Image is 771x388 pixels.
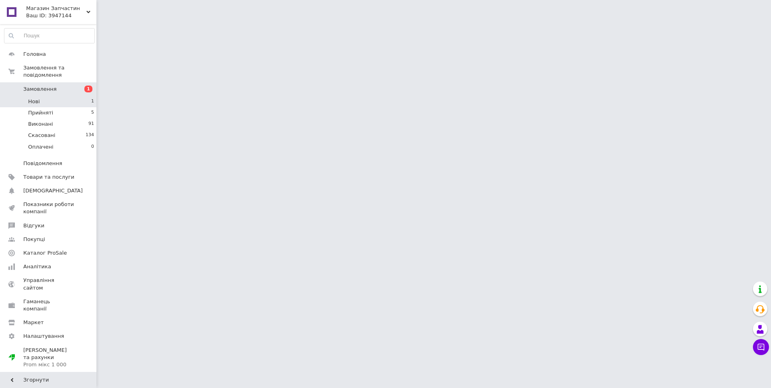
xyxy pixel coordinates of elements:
[23,361,74,368] div: Prom мікс 1 000
[86,132,94,139] span: 134
[91,143,94,151] span: 0
[23,319,44,326] span: Маркет
[91,109,94,116] span: 5
[23,174,74,181] span: Товари та послуги
[23,201,74,215] span: Показники роботи компанії
[28,120,53,128] span: Виконані
[23,298,74,312] span: Гаманець компанії
[23,64,96,79] span: Замовлення та повідомлення
[28,143,53,151] span: Оплачені
[23,249,67,257] span: Каталог ProSale
[26,5,86,12] span: Магазин Запчастин
[88,120,94,128] span: 91
[26,12,96,19] div: Ваш ID: 3947144
[753,339,769,355] button: Чат з покупцем
[23,51,46,58] span: Головна
[23,187,83,194] span: [DEMOGRAPHIC_DATA]
[23,333,64,340] span: Налаштування
[91,98,94,105] span: 1
[23,222,44,229] span: Відгуки
[28,109,53,116] span: Прийняті
[23,277,74,291] span: Управління сайтом
[28,98,40,105] span: Нові
[23,347,74,369] span: [PERSON_NAME] та рахунки
[23,160,62,167] span: Повідомлення
[84,86,92,92] span: 1
[4,29,94,43] input: Пошук
[23,86,57,93] span: Замовлення
[23,263,51,270] span: Аналітика
[23,236,45,243] span: Покупці
[28,132,55,139] span: Скасовані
